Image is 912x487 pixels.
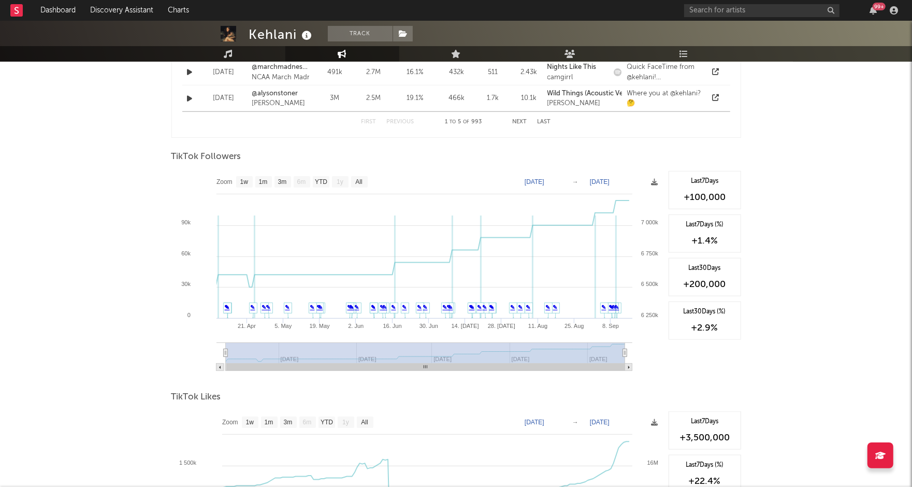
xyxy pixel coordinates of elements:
text: 1m [264,419,273,426]
button: 99+ [870,6,877,15]
a: ✎ [355,304,359,310]
div: 19.1 % [392,93,439,104]
text: 3m [278,179,286,186]
text: 28. [DATE] [487,323,515,329]
a: ✎ [447,304,452,310]
div: 16.1 % [392,67,439,78]
a: ✎ [526,304,531,310]
text: 5. May [274,323,292,329]
a: ✎ [612,304,617,310]
a: ✎ [225,304,229,310]
text: 0 [187,312,190,318]
a: ✎ [285,304,290,310]
div: Quick FaceTime from @kehlani! #marchmadness #wbb #wfinalfour #lsu #lsuwbb #kehlani #facetime [627,62,702,82]
a: Nights Like Thiscamgirrl [547,62,597,82]
div: [PERSON_NAME] [547,98,641,109]
text: 6 250k [641,312,658,318]
div: 2.7M [361,67,387,78]
text: 25. Aug [564,323,584,329]
div: +100,000 [674,191,735,204]
text: 19. May [309,323,330,329]
div: [PERSON_NAME] [252,98,309,109]
text: 6m [297,179,306,186]
text: All [355,179,362,186]
div: Last 7 Days (%) [674,461,735,470]
a: Wild Things (Acoustic Version)[PERSON_NAME] [547,89,641,109]
div: 99 + [873,3,886,10]
button: First [361,119,377,125]
div: 432k [444,67,470,78]
button: Next [513,119,527,125]
text: 90k [181,219,191,225]
div: 466k [444,93,470,104]
text: 14. [DATE] [451,323,479,329]
input: Search for artists [684,4,839,17]
text: 6m [302,419,311,426]
text: YTD [320,419,332,426]
text: Zoom [222,419,238,426]
a: @alysonstoner [252,89,309,99]
a: ✎ [546,304,551,310]
a: ✎ [511,304,515,310]
div: +200,000 [674,278,735,291]
div: 2.43k [516,67,542,78]
a: ✎ [489,304,494,310]
div: Where you at @kehlani? 🤔 [627,89,702,109]
text: 16M [647,460,658,466]
a: ✎ [266,304,271,310]
text: 1w [245,419,254,426]
a: ✎ [417,304,422,310]
div: +1.4 % [674,235,735,247]
text: 8. Sep [602,323,619,329]
a: ✎ [310,304,315,310]
a: ✎ [609,304,614,310]
button: Last [538,119,551,125]
button: Track [328,26,393,41]
text: 11. Aug [528,323,547,329]
div: Last 30 Days [674,264,735,273]
div: Last 7 Days [674,417,735,426]
text: 60k [181,250,191,256]
div: Last 7 Days [674,177,735,186]
text: Zoom [216,179,233,186]
div: Last 30 Days (%) [674,307,735,317]
span: TikTok Followers [171,151,241,163]
div: camgirrl [547,73,597,83]
text: YTD [314,179,327,186]
a: ✎ [483,304,487,310]
text: 2. Jun [348,323,364,329]
a: ✎ [469,304,474,310]
a: ✎ [383,304,387,310]
span: of [463,120,469,124]
text: 1m [258,179,267,186]
div: NCAA March Madness [252,73,309,83]
a: ✎ [251,304,255,310]
a: ✎ [371,304,376,310]
div: 1 5 993 [435,116,492,128]
text: 1w [240,179,248,186]
div: +3,500,000 [674,432,735,444]
div: Kehlani [249,26,315,43]
div: 2.5M [361,93,387,104]
a: ✎ [615,304,619,310]
a: ✎ [553,304,558,310]
a: ✎ [423,304,428,310]
text: → [572,419,578,426]
a: ✎ [392,304,396,310]
a: ✎ [348,304,352,310]
div: [DATE] [200,67,247,78]
text: 3m [283,419,292,426]
a: @marchmadnesswbb [252,62,309,73]
text: 30. Jun [419,323,438,329]
text: 6 750k [641,250,658,256]
div: 3M [314,93,356,104]
text: [DATE] [590,419,610,426]
text: 1 500k [179,460,196,466]
div: 1.7k [475,93,511,104]
div: [DATE] [200,93,247,104]
text: 1y [337,179,343,186]
a: ✎ [477,304,482,310]
text: [DATE] [525,419,544,426]
span: TikTok Likes [171,391,221,404]
a: ✎ [317,304,322,310]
